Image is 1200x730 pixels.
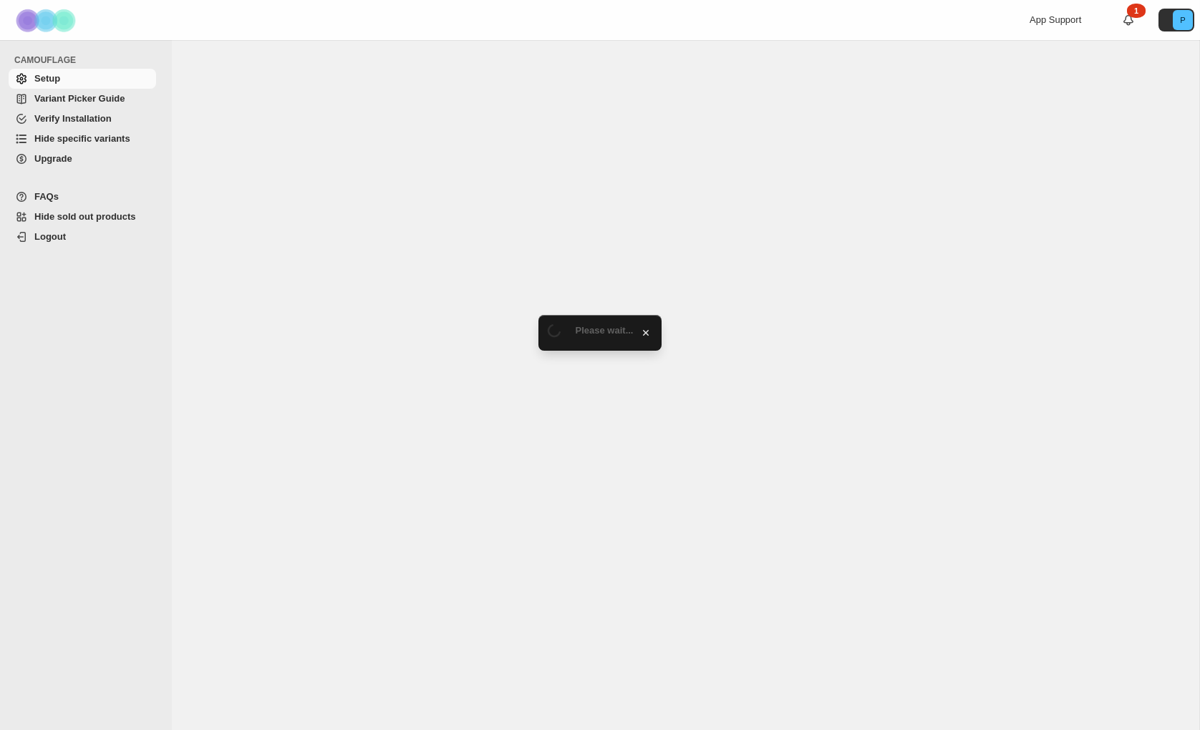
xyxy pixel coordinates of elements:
span: Verify Installation [34,113,112,124]
img: Camouflage [11,1,83,40]
a: Variant Picker Guide [9,89,156,109]
a: Upgrade [9,149,156,169]
text: P [1180,16,1185,24]
a: Verify Installation [9,109,156,129]
a: FAQs [9,187,156,207]
span: Setup [34,73,60,84]
span: Variant Picker Guide [34,93,125,104]
span: Hide specific variants [34,133,130,144]
a: Setup [9,69,156,89]
span: Upgrade [34,153,72,164]
span: Please wait... [576,325,634,336]
a: Hide sold out products [9,207,156,227]
span: CAMOUFLAGE [14,54,162,66]
span: Hide sold out products [34,211,136,222]
a: Hide specific variants [9,129,156,149]
span: FAQs [34,191,59,202]
span: App Support [1030,14,1081,25]
button: Avatar with initials P [1158,9,1194,31]
span: Avatar with initials P [1173,10,1193,30]
a: 1 [1121,13,1136,27]
div: 1 [1127,4,1146,18]
span: Logout [34,231,66,242]
a: Logout [9,227,156,247]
